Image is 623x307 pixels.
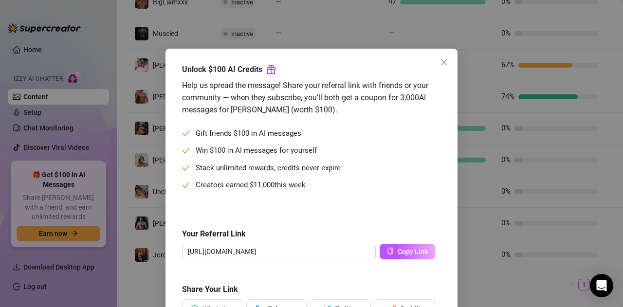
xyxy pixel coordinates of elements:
div: Help us spread the message! Share your referral link with friends or your community — when they s... [182,79,435,116]
h5: Share Your Link [182,284,435,295]
button: Close [436,54,452,70]
span: Gift friends $100 in AI messages [196,128,301,140]
span: Close [436,58,452,66]
span: Stack unlimited rewards, credits never expire [196,163,341,174]
span: check [182,147,190,155]
strong: Unlock $100 AI Credits [182,65,262,74]
span: copy [387,248,394,254]
span: gift [266,65,276,74]
span: Copy Link [398,248,428,255]
h5: Your Referral Link [182,228,435,240]
span: close [440,58,448,66]
span: check [182,164,190,172]
span: check [182,181,190,189]
button: Copy Link [380,244,435,259]
span: Creators earned $ this week [196,180,306,191]
span: Win $100 in AI messages for yourself [196,145,317,157]
div: Open Intercom Messenger [590,274,613,297]
span: check [182,129,190,137]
